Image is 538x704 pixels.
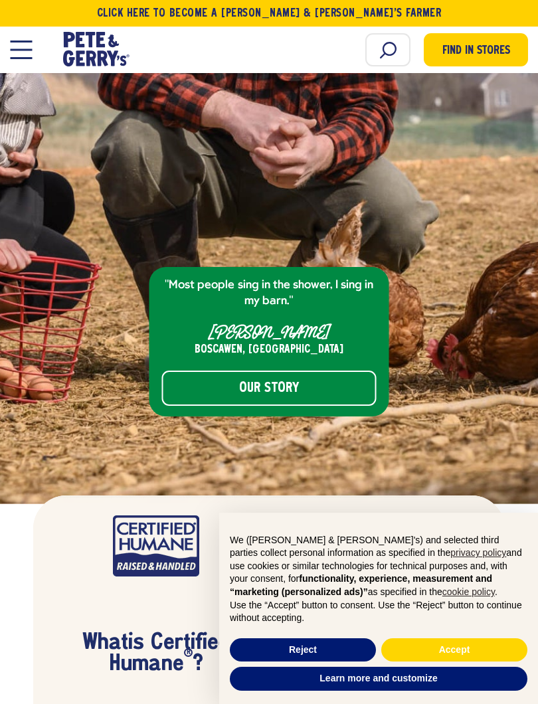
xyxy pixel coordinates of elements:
button: Accept [381,638,527,662]
span: Certified [151,632,230,654]
a: Find in Stores [424,33,528,66]
a: cookie policy [442,586,495,597]
div: [PERSON_NAME] [208,321,329,344]
span: Humane ? [109,654,204,675]
button: Open Mobile Menu Modal Dialog [10,41,32,59]
span: Find in Stores [442,43,510,60]
p: We ([PERSON_NAME] & [PERSON_NAME]'s) and selected third parties collect personal information as s... [230,534,527,599]
a: Our Story [162,371,377,406]
h5: What [43,632,269,675]
button: Reject [230,638,376,662]
div: Boscawen, [GEOGRAPHIC_DATA] [195,344,344,355]
span: R [187,649,191,656]
a: privacy policy [450,547,506,558]
button: Learn more and customize [230,667,527,691]
input: Search [365,33,410,66]
p: Use the “Accept” button to consent. Use the “Reject” button to continue without accepting. [230,599,527,625]
span: is [128,632,144,654]
p: "Most people sing in the shower, I sing in my barn." [162,278,377,309]
strong: functionality, experience, measurement and “marketing (personalized ads)” [230,573,492,597]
